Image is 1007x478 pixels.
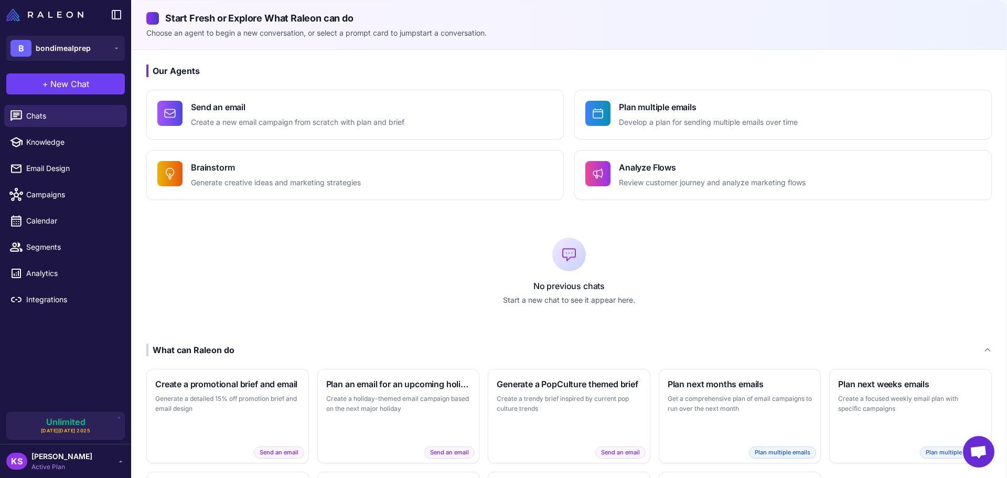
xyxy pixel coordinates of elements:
span: Plan multiple emails [749,447,816,459]
a: Raleon Logo [6,8,88,21]
button: +New Chat [6,73,125,94]
p: Get a comprehensive plan of email campaigns to run over the next month [668,394,812,414]
p: Create a focused weekly email plan with specific campaigns [838,394,983,414]
p: Develop a plan for sending multiple emails over time [619,116,798,129]
h3: Plan an email for an upcoming holiday [326,378,471,390]
p: Create a new email campaign from scratch with plan and brief [191,116,404,129]
span: Integrations [26,294,119,305]
button: Analyze FlowsReview customer journey and analyze marketing flows [574,150,992,200]
button: BrainstormGenerate creative ideas and marketing strategies [146,150,564,200]
h4: Plan multiple emails [619,101,798,113]
a: Segments [4,236,127,258]
div: Open chat [963,436,994,468]
span: [DATE][DATE] 2025 [41,427,91,434]
p: Generate a detailed 15% off promotion brief and email design [155,394,300,414]
h3: Our Agents [146,65,992,77]
button: Create a promotional brief and emailGenerate a detailed 15% off promotion brief and email designS... [146,369,309,463]
a: Integrations [4,289,127,311]
a: Chats [4,105,127,127]
p: Create a holiday-themed email campaign based on the next major holiday [326,394,471,414]
button: Plan next weeks emailsCreate a focused weekly email plan with specific campaignsPlan multiple emails [829,369,992,463]
span: Campaigns [26,189,119,200]
p: No previous chats [146,280,992,292]
p: Start a new chat to see it appear here. [146,294,992,306]
span: Knowledge [26,136,119,148]
div: KS [6,453,27,470]
h3: Generate a PopCulture themed brief [497,378,641,390]
h3: Plan next weeks emails [838,378,983,390]
p: Generate creative ideas and marketing strategies [191,177,361,189]
span: [PERSON_NAME] [31,451,92,462]
span: Email Design [26,163,119,174]
span: Send an email [424,447,475,459]
span: + [42,78,48,90]
a: Email Design [4,157,127,179]
h3: Create a promotional brief and email [155,378,300,390]
div: B [10,40,31,57]
span: Analytics [26,268,119,279]
h4: Analyze Flows [619,161,806,174]
img: Raleon Logo [6,8,83,21]
div: What can Raleon do [146,344,234,356]
p: Create a trendy brief inspired by current pop culture trends [497,394,641,414]
span: Unlimited [46,418,85,426]
p: Review customer journey and analyze marketing flows [619,177,806,189]
span: bondimealprep [36,43,91,54]
span: Plan multiple emails [920,447,987,459]
span: Send an email [254,447,304,459]
a: Campaigns [4,184,127,206]
button: Generate a PopCulture themed briefCreate a trendy brief inspired by current pop culture trendsSen... [488,369,650,463]
span: Calendar [26,215,119,227]
h2: Start Fresh or Explore What Raleon can do [146,11,992,25]
h3: Plan next months emails [668,378,812,390]
span: Send an email [595,447,646,459]
h4: Brainstorm [191,161,361,174]
h4: Send an email [191,101,404,113]
a: Knowledge [4,131,127,153]
span: Chats [26,110,119,122]
button: Send an emailCreate a new email campaign from scratch with plan and brief [146,90,564,140]
a: Analytics [4,262,127,284]
button: Bbondimealprep [6,36,125,61]
button: Plan an email for an upcoming holidayCreate a holiday-themed email campaign based on the next maj... [317,369,480,463]
span: New Chat [50,78,89,90]
button: Plan multiple emailsDevelop a plan for sending multiple emails over time [574,90,992,140]
p: Choose an agent to begin a new conversation, or select a prompt card to jumpstart a conversation. [146,27,992,39]
button: Plan next months emailsGet a comprehensive plan of email campaigns to run over the next monthPlan... [659,369,821,463]
span: Segments [26,241,119,253]
a: Calendar [4,210,127,232]
span: Active Plan [31,462,92,472]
